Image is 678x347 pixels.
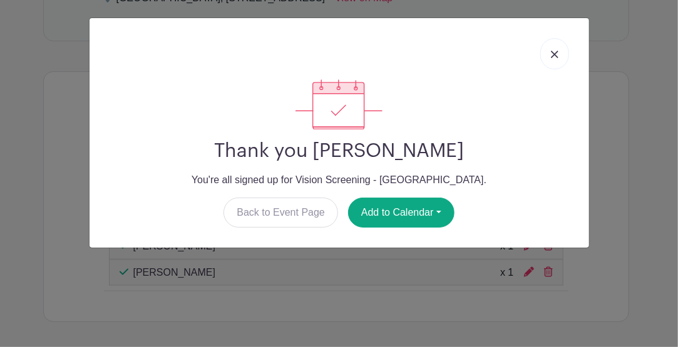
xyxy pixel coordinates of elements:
button: Add to Calendar [348,198,455,228]
h2: Thank you [PERSON_NAME] [100,139,579,163]
a: Back to Event Page [223,198,338,228]
img: close_button-5f87c8562297e5c2d7936805f587ecaba9071eb48480494691a3f1689db116b3.svg [551,51,558,58]
p: You're all signed up for Vision Screening - [GEOGRAPHIC_DATA]. [100,173,579,188]
img: signup_complete-c468d5dda3e2740ee63a24cb0ba0d3ce5d8a4ecd24259e683200fb1569d990c8.svg [295,79,382,129]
